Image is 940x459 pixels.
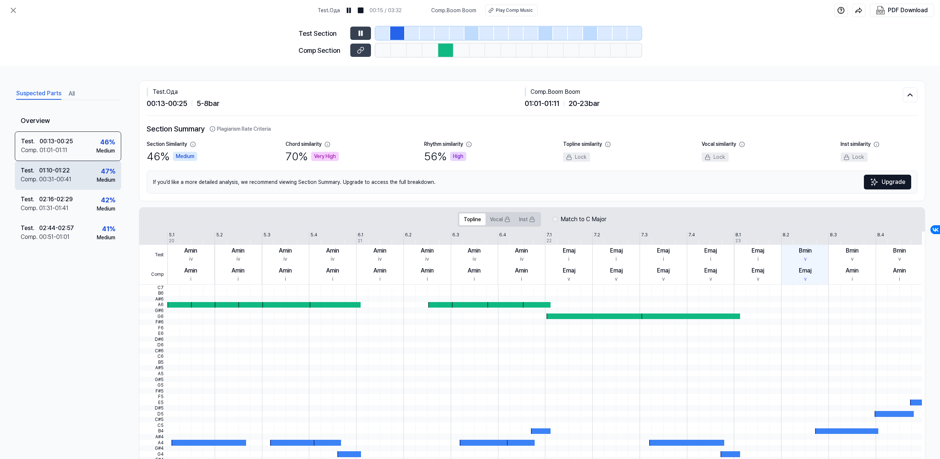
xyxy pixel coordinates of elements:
[139,302,167,308] span: A6
[459,213,486,225] button: Topline
[846,246,859,255] div: Bmin
[102,224,115,234] div: 41 %
[421,246,434,255] div: Amin
[870,178,879,186] img: Sparkles
[139,388,167,394] span: F#5
[841,153,868,162] div: Lock
[563,140,602,148] div: Topline similarity
[486,213,515,225] button: Vocal
[704,246,717,255] div: Emaj
[899,275,900,283] div: i
[379,275,381,283] div: i
[450,152,466,161] div: High
[96,147,115,155] div: Medium
[864,175,911,189] a: SparklesUpgrade
[369,7,402,14] div: 00:15 / 03:32
[97,234,115,242] div: Medium
[16,88,61,100] button: Suspected Parts
[326,246,339,255] div: Amin
[569,98,600,109] span: 20 - 23 bar
[139,319,167,325] span: F#6
[139,445,167,451] span: G#4
[147,171,917,193] div: If you’d like a more detailed analysis, we recommend viewing Section Summary. Upgrade to access t...
[485,4,538,16] button: Play Comp Music
[69,88,75,100] button: All
[893,246,906,255] div: Bmin
[804,275,807,283] div: v
[888,6,928,15] div: PDF Download
[101,166,115,176] div: 47 %
[496,7,533,14] div: Play Comp Music
[279,246,292,255] div: Amin
[147,140,187,148] div: Section Similarity
[830,232,837,238] div: 8.3
[263,232,270,238] div: 5.3
[421,266,434,275] div: Amin
[663,255,664,263] div: i
[405,232,412,238] div: 6.2
[704,266,717,275] div: Emaj
[702,140,736,148] div: Vocal similarity
[238,275,239,283] div: i
[610,266,623,275] div: Emaj
[473,255,476,263] div: iv
[15,110,121,131] div: Overview
[877,232,884,238] div: 8.4
[97,205,115,213] div: Medium
[139,265,167,285] span: Comp
[311,152,339,161] div: Very High
[139,434,167,440] span: A#4
[345,7,352,14] img: pause
[431,7,476,14] span: Comp . Boom Boom
[851,255,854,263] div: v
[147,88,525,96] div: Test . Ода
[139,354,167,360] span: C6
[710,255,711,263] div: i
[657,266,670,275] div: Emaj
[846,266,859,275] div: Amin
[374,266,386,275] div: Amin
[875,4,929,17] button: PDF Download
[21,137,40,146] div: Test .
[139,296,167,302] span: A#6
[232,246,245,255] div: Amin
[139,285,167,291] span: C7
[783,232,789,238] div: 8.2
[709,275,712,283] div: v
[147,148,197,165] div: 46 %
[40,146,67,155] div: 01:01 - 01:11
[139,405,167,411] span: D#5
[147,123,917,134] h2: Section Summary
[525,88,903,96] div: Comp . Boom Boom
[520,255,524,263] div: iv
[184,266,197,275] div: Amin
[139,377,167,383] span: G#5
[285,275,286,283] div: i
[657,246,670,255] div: Emaj
[546,232,552,238] div: 7.1
[299,28,346,38] div: Test Section
[855,7,862,14] img: share
[331,255,334,263] div: iv
[332,275,333,283] div: i
[468,266,481,275] div: Amin
[358,232,363,238] div: 6.1
[357,7,364,14] img: stop
[546,237,552,244] div: 22
[757,255,759,263] div: i
[427,275,428,283] div: i
[425,255,429,263] div: iv
[799,246,812,255] div: Bmin
[378,255,382,263] div: iv
[21,175,39,184] div: Comp .
[594,232,600,238] div: 7.2
[21,233,39,242] div: Comp .
[898,255,901,263] div: v
[804,255,807,263] div: v
[310,232,317,238] div: 5.4
[662,275,665,283] div: v
[521,275,522,283] div: i
[515,213,539,225] button: Inst
[468,246,481,255] div: Amin
[232,266,245,275] div: Amin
